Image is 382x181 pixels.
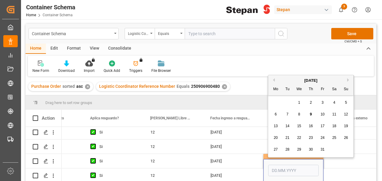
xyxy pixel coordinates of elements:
div: Choose Sunday, October 19th, 2025 [342,122,350,130]
div: Stepan [274,5,332,14]
span: 7 [286,112,289,116]
div: Choose Tuesday, October 14th, 2025 [284,122,291,130]
div: Choose Friday, October 10th, 2025 [319,111,326,118]
span: 6 [275,112,277,116]
div: Choose Wednesday, October 29th, 2025 [296,146,303,153]
div: Choose Thursday, October 16th, 2025 [307,122,315,130]
span: 4 [333,100,335,105]
div: Press SPACE to select this row. [26,140,62,154]
div: month 2025-10 [270,97,352,155]
div: 12 [143,140,203,154]
div: Choose Thursday, October 23rd, 2025 [307,134,315,142]
span: sorted [62,84,75,89]
div: 12 [143,154,203,168]
div: [DATE] [203,140,263,154]
div: Container Schema [32,29,112,37]
button: open menu [29,28,119,39]
div: Choose Thursday, October 30th, 2025 [307,146,315,153]
div: Press SPACE to select this row. [26,125,62,140]
input: Type to search [185,28,275,39]
div: [DATE] [263,140,323,154]
span: Purchase Order [31,84,61,89]
span: 14 [285,124,289,128]
span: 2 [310,100,312,105]
span: Equals [177,84,189,89]
div: Si [99,125,136,139]
span: 19 [344,124,348,128]
div: Choose Sunday, October 12th, 2025 [342,111,350,118]
div: [DATE] [203,125,263,139]
div: Si [99,154,136,168]
span: 28 [285,147,289,152]
span: Fecha ingreso a resguardo [210,116,250,120]
span: 22 [297,136,301,140]
div: Consolidate [104,44,136,54]
button: Stepan [274,4,334,15]
div: Home [26,44,46,54]
div: [DATE] [263,125,323,139]
div: Sa [331,86,338,93]
button: search button [275,28,287,39]
div: Choose Friday, October 3rd, 2025 [319,99,326,106]
div: Choose Wednesday, October 15th, 2025 [296,122,303,130]
button: open menu [125,28,155,39]
button: Save [331,28,373,39]
div: Choose Wednesday, October 8th, 2025 [296,111,303,118]
span: 31 [320,147,324,152]
div: Quick Add [104,68,120,73]
div: Press SPACE to select this row. [26,154,62,168]
div: Action [42,115,55,121]
button: Next Month [347,78,351,82]
div: Si [99,140,136,154]
div: Choose Sunday, October 5th, 2025 [342,99,350,106]
span: 8 [298,112,300,116]
span: 3 [322,100,324,105]
span: 17 [320,124,324,128]
span: 250906900480 [191,84,220,89]
div: ✕ [85,84,90,89]
img: Stepan_Company_logo.svg.png_1713531530.png [226,5,270,15]
span: [PERSON_NAME] Libre en [GEOGRAPHIC_DATA] externo [150,116,190,120]
div: Choose Monday, October 27th, 2025 [272,146,280,153]
span: 23 [309,136,313,140]
button: Help Center [348,3,361,17]
span: 29 [297,147,301,152]
input: DD.MM.YYYY [268,165,319,176]
span: 3 [341,4,347,10]
div: View [85,44,104,54]
div: [DATE] [203,154,263,168]
div: Mo [272,86,280,93]
div: Choose Saturday, October 18th, 2025 [331,122,338,130]
span: 26 [344,136,348,140]
div: Choose Monday, October 6th, 2025 [272,111,280,118]
div: Su [342,86,350,93]
div: Fr [319,86,326,93]
span: 20 [274,136,277,140]
div: [DATE] [263,154,323,168]
span: Aplica resguardo? [90,116,119,120]
div: Edit [46,44,62,54]
span: 24 [320,136,324,140]
span: 13 [274,124,277,128]
div: Choose Wednesday, October 1st, 2025 [296,99,303,106]
div: Choose Friday, October 17th, 2025 [319,122,326,130]
span: 10 [320,112,324,116]
div: Choose Tuesday, October 7th, 2025 [284,111,291,118]
div: Download [58,68,75,73]
div: Choose Saturday, October 11th, 2025 [331,111,338,118]
span: 9 [310,112,312,116]
div: Choose Thursday, October 9th, 2025 [307,111,315,118]
div: Container Schema [26,3,75,12]
span: 16 [309,124,313,128]
div: Th [307,86,315,93]
div: Choose Wednesday, October 22nd, 2025 [296,134,303,142]
button: open menu [155,28,185,39]
a: Home [26,13,36,17]
span: 21 [285,136,289,140]
div: Tu [284,86,291,93]
span: Drag here to set row groups [45,100,92,105]
span: 27 [274,147,277,152]
div: Choose Sunday, October 26th, 2025 [342,134,350,142]
span: Logistic Coordinator Reference Number [99,84,175,89]
button: Previous Month [271,78,275,82]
